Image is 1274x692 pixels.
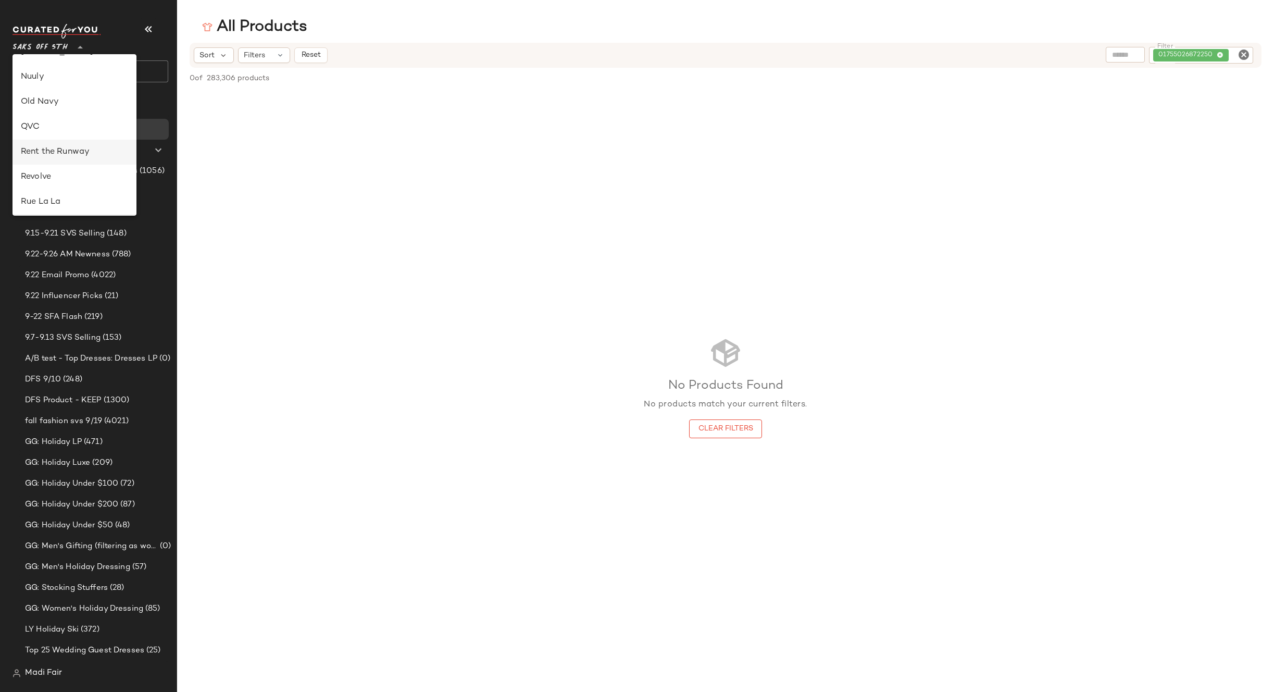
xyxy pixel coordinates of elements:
button: Clear Filters [689,419,762,438]
span: (25) [144,645,161,657]
div: All Products [202,17,307,38]
span: 01755026872250 [1158,51,1217,60]
span: 9.22-9.26 AM Newness [25,249,110,261]
div: Revolve [21,171,128,183]
span: GG: Holiday Under $50 [25,520,113,532]
span: Saks OFF 5TH [13,35,68,54]
h3: No Products Found [644,378,807,394]
span: LY Holiday Ski [25,624,79,636]
span: GG: Holiday Under $100 [25,478,118,490]
span: A/B test - Top Dresses: Dresses LP [25,353,157,365]
span: 9.22 Email Promo [25,269,89,281]
div: Old Navy [21,96,128,108]
span: Clear Filters [698,425,753,433]
div: Nuuly [21,71,128,83]
span: 9.22 Influencer Picks [25,290,103,302]
span: (4021) [102,415,129,427]
div: Rent the Runway [21,146,128,158]
span: Filters [244,50,265,61]
span: 283,306 products [207,73,269,84]
span: (219) [82,311,103,323]
span: (148) [105,228,127,240]
span: (21) [103,290,119,302]
span: DFS Product - KEEP [25,394,102,406]
img: svg%3e [13,669,21,677]
span: (48) [113,520,130,532]
span: (57) [130,561,147,573]
span: (372) [79,624,99,636]
span: (248) [61,374,82,386]
span: (471) [82,436,103,448]
span: (4022) [89,269,116,281]
span: (0) [157,353,170,365]
i: Clear Filter [1238,48,1250,61]
span: 9-22 SFA Flash [25,311,82,323]
span: GG: Men's Holiday Dressing [25,561,130,573]
span: Top 25 Wedding Guest Dresses [25,645,144,657]
span: GG: Holiday LP [25,436,82,448]
span: (1056) [138,165,165,177]
span: fall fashion svs 9/19 [25,415,102,427]
span: (72) [118,478,134,490]
span: GG: Holiday Under $200 [25,499,118,511]
button: Reset [294,47,328,63]
span: GG: Women's Holiday Dressing [25,603,143,615]
span: DFS 9/10 [25,374,61,386]
span: (209) [90,457,113,469]
span: (788) [110,249,131,261]
img: cfy_white_logo.C9jOOHJF.svg [13,24,101,39]
span: (1300) [102,394,130,406]
span: Madi Fair [25,667,62,679]
span: (0) [158,540,171,552]
span: GG: Stocking Stuffers [25,582,108,594]
span: (85) [143,603,160,615]
p: No products match your current filters. [644,399,807,411]
div: Rue La La [21,196,128,208]
span: (87) [118,499,135,511]
span: GG: Holiday Luxe [25,457,90,469]
div: QVC [21,121,128,133]
span: Reset [301,51,320,59]
div: undefined-list [13,54,136,216]
span: (153) [101,332,122,344]
span: GG: Men's Gifting (filtering as women's) [25,540,158,552]
span: 9.7-9.13 SVS Selling [25,332,101,344]
span: Sort [199,50,215,61]
span: 9.15-9.21 SVS Selling [25,228,105,240]
span: 0 of [190,73,203,84]
img: svg%3e [202,22,213,32]
span: (28) [108,582,124,594]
